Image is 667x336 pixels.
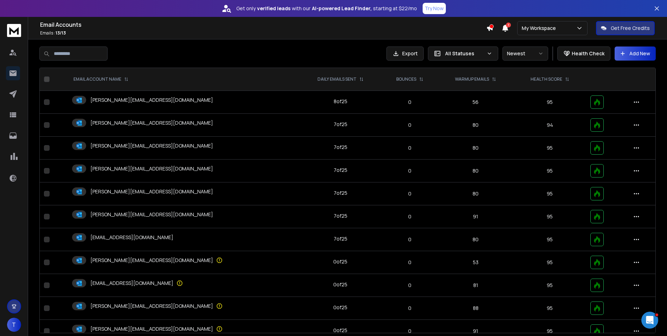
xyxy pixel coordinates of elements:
[386,106,434,113] p: 0
[514,167,586,190] td: 95
[611,25,650,32] p: Get Free Credits
[438,282,514,305] td: 79
[514,259,586,282] td: 95
[514,99,586,122] td: 95
[386,290,434,297] p: 0
[386,244,434,251] p: 0
[514,236,586,259] td: 95
[40,20,486,29] h1: Email Accounts
[7,24,21,37] img: logo
[334,312,347,319] div: 0 of 15
[596,21,655,35] button: Get Free Credits
[40,30,486,36] p: Emails :
[438,167,514,190] td: 80
[641,312,658,329] iframe: Intercom live chat
[386,312,434,319] p: 0
[56,30,66,36] span: 13 / 13
[531,76,562,82] p: HEALTH SCORE
[386,46,424,61] button: Export
[445,50,484,57] p: All Statuses
[90,196,213,203] p: [PERSON_NAME][EMAIL_ADDRESS][DOMAIN_NAME]
[518,312,582,319] p: N/A
[334,129,347,136] div: 7 of 25
[438,144,514,167] td: 91
[90,242,213,249] p: [PERSON_NAME][EMAIL_ADDRESS][DOMAIN_NAME]
[386,198,434,205] p: 0
[438,213,514,236] td: 81
[396,76,416,82] p: BOUNCES
[334,106,347,113] div: 7 of 25
[90,150,213,157] p: [PERSON_NAME][EMAIL_ADDRESS][DOMAIN_NAME]
[386,129,434,136] p: 0
[90,219,173,226] p: [EMAIL_ADDRESS][DOMAIN_NAME]
[386,267,434,274] p: 0
[386,152,434,159] p: 0
[90,265,213,272] p: [PERSON_NAME][EMAIL_ADDRESS][DOMAIN_NAME]
[455,76,489,82] p: WARMUP EMAILS
[333,220,347,227] div: 0 of 25
[7,318,21,332] button: T
[514,282,586,305] td: 94
[438,236,514,259] td: 88
[73,76,128,82] div: EMAIL ACCOUNT NAME
[90,173,173,180] p: [EMAIL_ADDRESS][DOMAIN_NAME]
[90,104,213,111] p: [PERSON_NAME][EMAIL_ADDRESS][DOMAIN_NAME]
[438,305,514,328] td: N/A
[506,23,511,27] span: 1
[514,144,586,167] td: 95
[438,190,514,213] td: 53
[423,3,446,14] button: Try Now
[514,190,586,213] td: 95
[438,122,514,144] td: 80
[514,213,586,236] td: 95
[333,266,347,273] div: 0 of 25
[522,25,559,32] p: My Workspace
[312,5,372,12] strong: AI-powered Lead Finder,
[438,259,514,282] td: 91
[333,243,347,250] div: 0 of 25
[158,181,188,194] div: ESP Error
[615,46,656,61] button: Add New
[425,5,444,12] p: Try Now
[557,46,610,61] button: Health Check
[514,122,586,144] td: 95
[333,197,347,204] div: 0 of 25
[236,5,417,12] p: Get only with our starting at $22/mo
[318,76,357,82] p: DAILY EMAILS SENT
[257,5,290,12] strong: verified leads
[502,46,548,61] button: Newest
[90,287,213,294] p: [PERSON_NAME][EMAIL_ADDRESS][DOMAIN_NAME]
[334,289,347,296] div: 8 of 25
[386,221,434,228] p: 0
[90,127,213,134] p: [PERSON_NAME][EMAIL_ADDRESS][DOMAIN_NAME]
[90,310,213,317] p: [PERSON_NAME][EMAIL_ADDRESS][DOMAIN_NAME]
[334,174,347,181] div: 7 of 25
[438,99,514,122] td: 80
[572,50,604,57] p: Health Check
[334,151,347,158] div: 7 of 25
[386,175,434,182] p: 0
